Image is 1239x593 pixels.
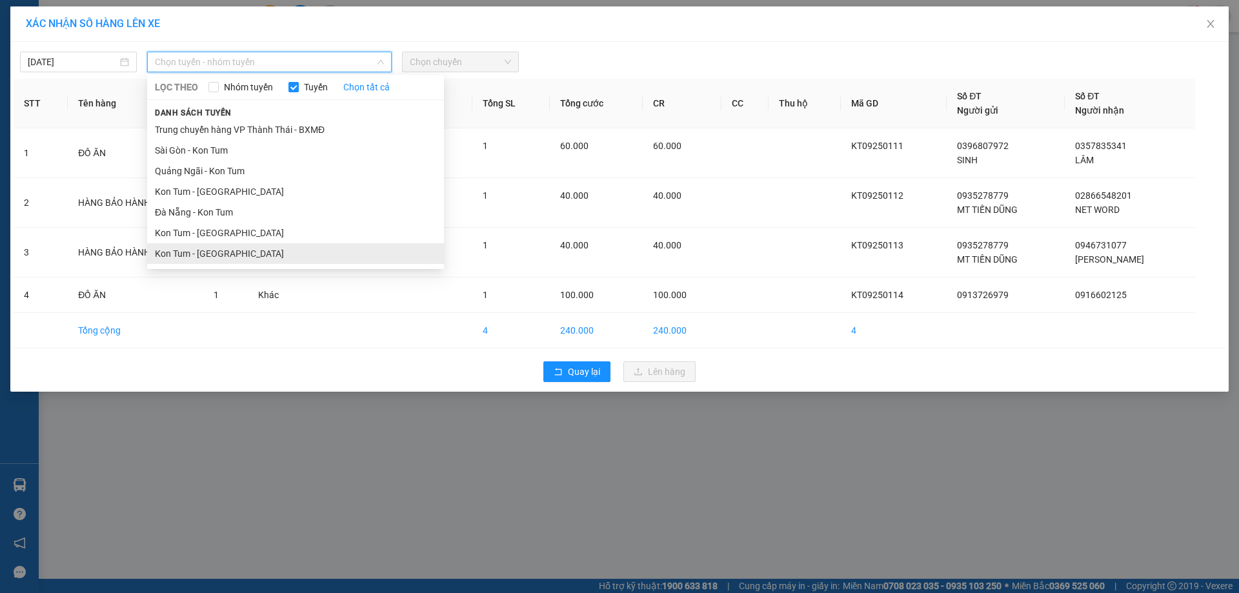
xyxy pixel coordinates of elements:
[68,178,203,228] td: HÀNG BẢO HÀNH
[543,361,610,382] button: rollbackQuay lại
[560,190,589,201] span: 40.000
[643,79,721,128] th: CR
[550,313,643,348] td: 240.000
[68,277,203,313] td: ĐỒ ĂN
[14,277,68,313] td: 4
[623,361,696,382] button: uploadLên hàng
[147,107,239,119] span: Danh sách tuyến
[68,228,203,277] td: HÀNG BẢO HÀNH
[1193,6,1229,43] button: Close
[957,240,1009,250] span: 0935278779
[957,205,1018,215] span: MT TIẾN DŨNG
[1075,105,1124,116] span: Người nhận
[147,119,444,140] li: Trung chuyển hàng VP Thành Thái - BXMĐ
[147,140,444,161] li: Sài Gòn - Kon Tum
[483,190,488,201] span: 1
[14,79,68,128] th: STT
[851,240,903,250] span: KT09250113
[147,181,444,202] li: Kon Tum - [GEOGRAPHIC_DATA]
[560,141,589,151] span: 60.000
[147,161,444,181] li: Quảng Ngãi - Kon Tum
[68,313,203,348] td: Tổng cộng
[483,290,488,300] span: 1
[68,79,203,128] th: Tên hàng
[851,290,903,300] span: KT09250114
[653,240,681,250] span: 40.000
[155,52,384,72] span: Chọn tuyến - nhóm tuyến
[1075,91,1100,101] span: Số ĐT
[957,254,1018,265] span: MT TIẾN DŨNG
[769,79,841,128] th: Thu hộ
[1075,141,1127,151] span: 0357835341
[147,223,444,243] li: Kon Tum - [GEOGRAPHIC_DATA]
[643,313,721,348] td: 240.000
[68,128,203,178] td: ĐỒ ĂN
[214,290,219,300] span: 1
[14,128,68,178] td: 1
[957,91,982,101] span: Số ĐT
[957,290,1009,300] span: 0913726979
[147,202,444,223] li: Đà Nẵng - Kon Tum
[299,80,333,94] span: Tuyến
[14,228,68,277] td: 3
[248,277,308,313] td: Khác
[472,313,550,348] td: 4
[560,240,589,250] span: 40.000
[1075,190,1132,201] span: 02866548201
[1205,19,1216,29] span: close
[653,141,681,151] span: 60.000
[483,240,488,250] span: 1
[851,141,903,151] span: KT09250111
[26,17,160,30] span: XÁC NHẬN SỐ HÀNG LÊN XE
[957,155,978,165] span: SINH
[483,141,488,151] span: 1
[1075,254,1144,265] span: [PERSON_NAME]
[155,80,198,94] span: LỌC THEO
[219,80,278,94] span: Nhóm tuyến
[1075,205,1120,215] span: NET WORD
[550,79,643,128] th: Tổng cước
[568,365,600,379] span: Quay lại
[377,58,385,66] span: down
[1075,290,1127,300] span: 0916602125
[841,79,947,128] th: Mã GD
[554,367,563,377] span: rollback
[1075,155,1094,165] span: LÂM
[653,190,681,201] span: 40.000
[957,141,1009,151] span: 0396807972
[957,105,998,116] span: Người gửi
[721,79,769,128] th: CC
[343,80,390,94] a: Chọn tất cả
[653,290,687,300] span: 100.000
[560,290,594,300] span: 100.000
[14,178,68,228] td: 2
[28,55,117,69] input: 12/09/2025
[851,190,903,201] span: KT09250112
[841,313,947,348] td: 4
[410,52,511,72] span: Chọn chuyến
[147,243,444,264] li: Kon Tum - [GEOGRAPHIC_DATA]
[472,79,550,128] th: Tổng SL
[957,190,1009,201] span: 0935278779
[1075,240,1127,250] span: 0946731077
